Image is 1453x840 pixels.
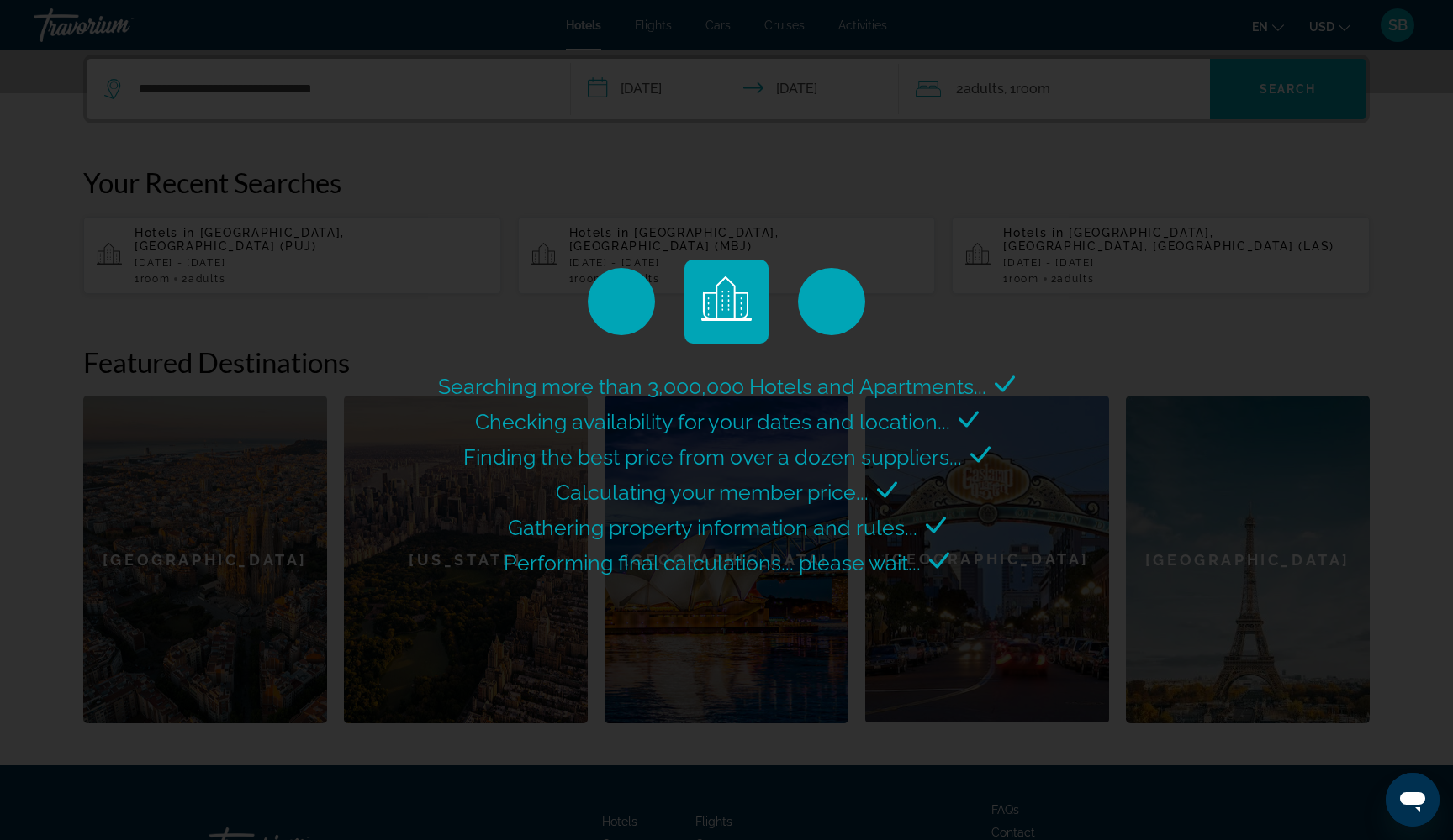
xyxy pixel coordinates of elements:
[504,550,921,575] span: Performing final calculations... please wait...
[508,515,917,540] span: Gathering property information and rules...
[1386,773,1440,827] iframe: Button to launch messaging window
[463,444,962,470] span: Finding the best price from over a dozen suppliers...
[438,374,986,399] span: Searching more than 3,000,000 Hotels and Apartments...
[475,409,950,434] span: Checking availability for your dates and location...
[556,480,869,505] span: Calculating your member price...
